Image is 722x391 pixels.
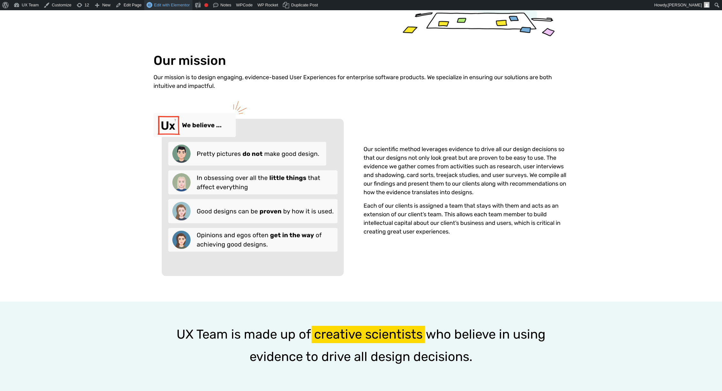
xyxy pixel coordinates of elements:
[154,3,190,7] span: Edit with Elementor
[2,90,6,94] input: Subscribe to UX Team newsletter.
[364,145,568,197] p: Our scientific method leverages evidence to drive all our design decisions so that our designs no...
[177,327,311,342] span: UX Team is made up of
[8,89,248,95] span: Subscribe to UX Team newsletter.
[154,73,568,90] p: Our mission is to design engaging, evidence-based User Experiences for enterprise software produc...
[668,3,702,7] span: [PERSON_NAME]
[314,323,423,346] span: creative scientists
[125,0,148,6] span: Last Name
[154,53,226,68] h2: Our mission
[690,360,722,391] iframe: Chat Widget
[204,3,208,7] div: Focus keyphrase not set
[364,202,568,236] p: Each of our clients is assigned a team that stays with them and acts as an extension of our clien...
